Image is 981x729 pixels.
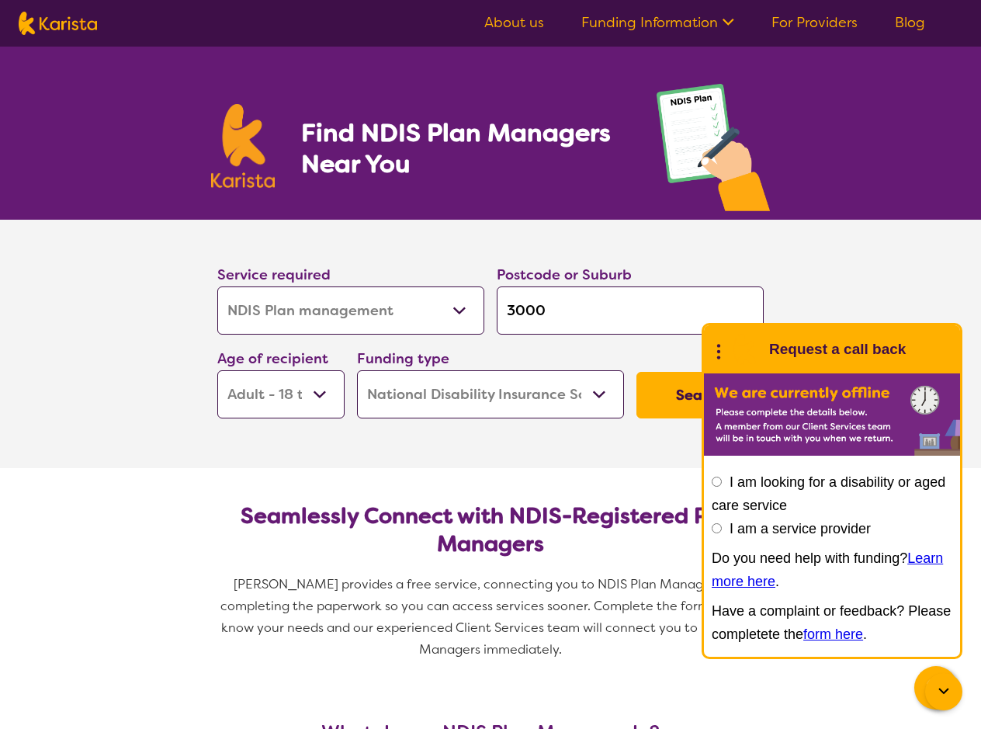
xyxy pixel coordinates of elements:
label: Funding type [357,349,449,368]
img: plan-management [657,84,770,220]
button: Search [636,372,764,418]
p: Have a complaint or feedback? Please completete the . [712,599,952,646]
button: Channel Menu [914,666,958,710]
h2: Seamlessly Connect with NDIS-Registered Plan Managers [230,502,751,558]
a: Funding Information [581,13,734,32]
label: I am looking for a disability or aged care service [712,474,945,513]
a: form here [803,627,863,642]
img: Karista offline chat form to request call back [704,373,960,456]
label: Postcode or Suburb [497,266,632,284]
img: Karista logo [211,104,275,188]
a: For Providers [771,13,858,32]
a: Blog [895,13,925,32]
span: [PERSON_NAME] provides a free service, connecting you to NDIS Plan Managers and completing the pa... [220,576,764,658]
label: Age of recipient [217,349,328,368]
label: Service required [217,266,331,284]
input: Type [497,286,764,335]
img: Karista logo [19,12,97,35]
h1: Find NDIS Plan Managers Near You [301,117,626,179]
h1: Request a call back [769,338,906,361]
a: About us [484,13,544,32]
img: Karista [729,334,760,365]
p: Do you need help with funding? . [712,547,952,593]
label: I am a service provider [730,521,871,536]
